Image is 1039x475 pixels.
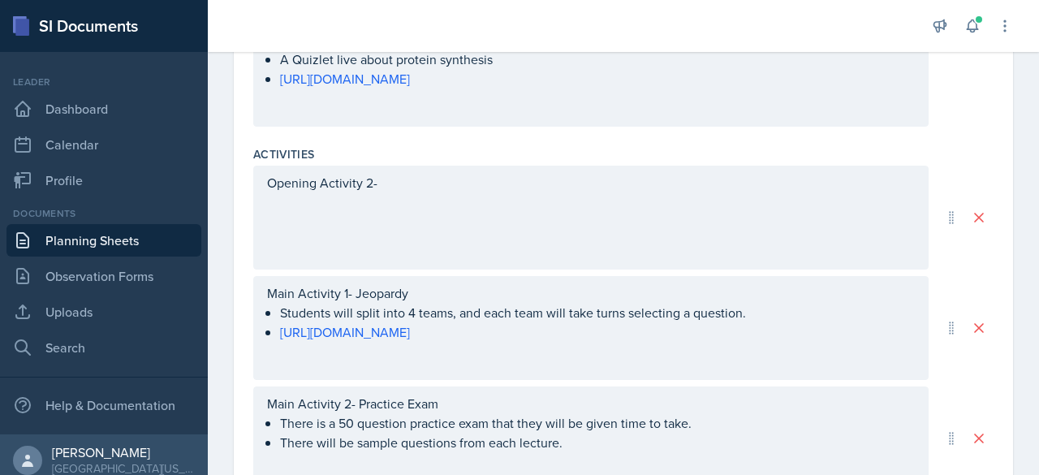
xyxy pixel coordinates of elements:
a: [URL][DOMAIN_NAME] [280,323,410,341]
a: Profile [6,164,201,196]
a: Search [6,331,201,364]
p: A Quizlet live about protein synthesis [280,50,915,69]
a: Dashboard [6,93,201,125]
a: Planning Sheets [6,224,201,257]
a: Observation Forms [6,260,201,292]
p: Opening Activity 2- [267,173,915,192]
div: Help & Documentation [6,389,201,421]
div: Leader [6,75,201,89]
div: [PERSON_NAME] [52,444,195,460]
a: Calendar [6,128,201,161]
p: Students will split into 4 teams, and each team will take turns selecting a question. [280,303,915,322]
p: Main Activity 2- Practice Exam [267,394,915,413]
p: Main Activity 1- Jeopardy [267,283,915,303]
p: There is a 50 question practice exam that they will be given time to take. [280,413,915,433]
p: There will be sample questions from each lecture. [280,433,915,452]
a: Uploads [6,296,201,328]
a: [URL][DOMAIN_NAME] [280,70,410,88]
div: Documents [6,206,201,221]
label: Activities [253,146,315,162]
